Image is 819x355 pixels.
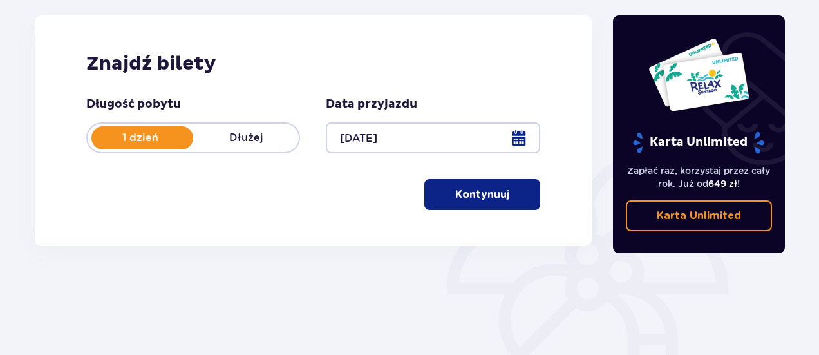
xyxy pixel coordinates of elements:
p: Karta Unlimited [657,209,741,223]
p: Karta Unlimited [632,131,766,154]
h2: Znajdź bilety [86,52,540,76]
span: 649 zł [708,178,737,189]
button: Kontynuuj [424,179,540,210]
a: Karta Unlimited [626,200,773,231]
p: Data przyjazdu [326,97,417,112]
p: Długość pobytu [86,97,181,112]
p: Kontynuuj [455,187,509,202]
p: 1 dzień [88,131,193,145]
p: Dłużej [193,131,299,145]
p: Zapłać raz, korzystaj przez cały rok. Już od ! [626,164,773,190]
